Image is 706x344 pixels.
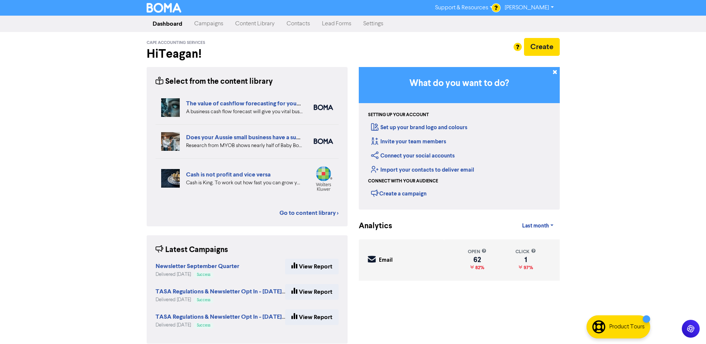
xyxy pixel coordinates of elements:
div: Email [379,256,393,265]
img: boma [314,138,333,144]
div: Delivered [DATE] [156,296,285,303]
div: open [468,248,486,255]
a: TASA Regulations & Newsletter Opt In - [DATE] (Duplicated) [156,289,317,295]
a: View Report [285,259,339,274]
img: boma_accounting [314,105,333,110]
div: Cash is King. To work out how fast you can grow your business, you need to look at your projected... [186,179,303,187]
a: Contacts [281,16,316,31]
a: Invite your team members [371,138,446,145]
span: Last month [522,223,549,229]
img: wolterskluwer [314,166,333,191]
a: The value of cashflow forecasting for your business [186,100,323,107]
div: Latest Campaigns [156,244,228,256]
span: Success [197,324,210,327]
div: Delivered [DATE] [156,322,285,329]
div: A business cash flow forecast will give you vital business intelligence to help you scenario-plan... [186,108,303,116]
iframe: Chat Widget [669,308,706,344]
div: Analytics [359,220,383,232]
div: Create a campaign [371,188,427,199]
img: BOMA Logo [147,3,182,13]
button: Create [524,38,560,56]
a: Connect your social accounts [371,152,455,159]
a: Support & Resources [429,2,499,14]
span: 82% [474,265,484,271]
strong: Newsletter September Quarter [156,262,239,270]
a: Last month [516,219,559,233]
h3: What do you want to do? [370,78,549,89]
a: Cash is not profit and vice versa [186,171,271,178]
a: Go to content library > [279,208,339,217]
div: 62 [468,257,486,263]
span: 97% [522,265,533,271]
a: Campaigns [188,16,229,31]
a: View Report [285,284,339,300]
a: Settings [357,16,389,31]
a: TASA Regulations & Newsletter Opt In - [DATE] (Duplicated) (Duplicated) [156,314,352,320]
a: Set up your brand logo and colours [371,124,467,131]
div: Connect with your audience [368,178,438,185]
a: Dashboard [147,16,188,31]
div: Research from MYOB shows nearly half of Baby Boomer business owners are planning to exit in the n... [186,142,303,150]
div: click [515,248,536,255]
span: Cape Accounting Services [147,40,205,45]
span: Success [197,298,210,302]
strong: TASA Regulations & Newsletter Opt In - [DATE] (Duplicated) [156,288,317,295]
a: [PERSON_NAME] [499,2,559,14]
div: Getting Started in BOMA [359,67,560,210]
a: View Report [285,309,339,325]
div: 1 [515,257,536,263]
a: Lead Forms [316,16,357,31]
a: Newsletter September Quarter [156,264,239,270]
a: Does your Aussie small business have a succession plan? [186,134,335,141]
a: Import your contacts to deliver email [371,166,474,173]
span: Success [197,273,210,277]
h2: Hi Teagan ! [147,47,348,61]
div: Select from the content library [156,76,273,87]
a: Content Library [229,16,281,31]
strong: TASA Regulations & Newsletter Opt In - [DATE] (Duplicated) (Duplicated) [156,313,352,321]
div: Delivered [DATE] [156,271,239,278]
div: Setting up your account [368,112,429,118]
